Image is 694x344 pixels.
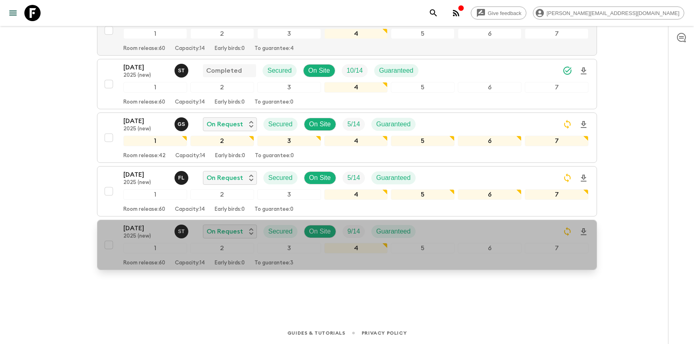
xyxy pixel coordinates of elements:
[263,118,297,131] div: Secured
[123,72,168,79] p: 2025 (new)
[347,173,360,183] p: 5 / 14
[123,206,165,213] p: Room release: 60
[207,227,243,236] p: On Request
[458,82,522,93] div: 6
[190,189,254,200] div: 2
[458,243,522,253] div: 6
[362,329,407,338] a: Privacy Policy
[175,120,190,126] span: Gianluca Savarino
[190,28,254,39] div: 2
[263,225,297,238] div: Secured
[97,59,597,109] button: [DATE]2025 (new)Simona TimpanaroCompletedSecuredOn SiteTrip FillGuaranteed1234567Room release:60C...
[123,180,168,186] p: 2025 (new)
[324,189,388,200] div: 4
[563,119,572,129] svg: Sync Required - Changes detected
[425,5,442,21] button: search adventures
[309,173,331,183] p: On Site
[391,189,455,200] div: 5
[324,82,388,93] div: 4
[579,120,588,130] svg: Download Onboarding
[525,82,588,93] div: 7
[263,64,297,77] div: Secured
[123,260,165,266] p: Room release: 60
[175,173,190,180] span: Francesco Lupo
[175,171,190,185] button: FL
[178,175,185,181] p: F L
[525,243,588,253] div: 7
[304,171,336,184] div: On Site
[257,82,321,93] div: 3
[123,126,168,132] p: 2025 (new)
[123,243,187,253] div: 1
[391,243,455,253] div: 5
[458,136,522,146] div: 6
[309,119,331,129] p: On Site
[324,28,388,39] div: 4
[347,227,360,236] p: 9 / 14
[268,173,293,183] p: Secured
[287,329,345,338] a: Guides & Tutorials
[376,173,411,183] p: Guaranteed
[263,171,297,184] div: Secured
[342,64,368,77] div: Trip Fill
[579,66,588,76] svg: Download Onboarding
[579,173,588,183] svg: Download Onboarding
[579,227,588,237] svg: Download Onboarding
[175,225,190,238] button: ST
[123,28,187,39] div: 1
[347,66,363,76] p: 10 / 14
[215,99,245,106] p: Early birds: 0
[257,136,321,146] div: 3
[254,99,293,106] p: To guarantee: 0
[190,82,254,93] div: 2
[471,6,526,19] a: Give feedback
[343,171,365,184] div: Trip Fill
[123,63,168,72] p: [DATE]
[254,206,293,213] p: To guarantee: 0
[175,206,205,213] p: Capacity: 14
[207,119,243,129] p: On Request
[97,113,597,163] button: [DATE]2025 (new)Gianluca SavarinoOn RequestSecuredOn SiteTrip FillGuaranteed1234567Room release:4...
[5,5,21,21] button: menu
[190,136,254,146] div: 2
[123,223,168,233] p: [DATE]
[215,206,245,213] p: Early birds: 0
[379,66,414,76] p: Guaranteed
[215,45,245,52] p: Early birds: 0
[257,189,321,200] div: 3
[303,64,335,77] div: On Site
[178,228,185,235] p: S T
[324,136,388,146] div: 4
[563,66,572,76] svg: Synced Successfully
[175,66,190,73] span: Simona Timpanaro
[391,82,455,93] div: 5
[268,119,293,129] p: Secured
[123,189,187,200] div: 1
[347,119,360,129] p: 5 / 14
[458,189,522,200] div: 6
[483,10,526,16] span: Give feedback
[190,243,254,253] div: 2
[391,28,455,39] div: 5
[309,227,331,236] p: On Site
[254,260,293,266] p: To guarantee: 3
[123,170,168,180] p: [DATE]
[123,233,168,240] p: 2025 (new)
[97,166,597,216] button: [DATE]2025 (new)Francesco LupoOn RequestSecuredOn SiteTrip FillGuaranteed1234567Room release:60Ca...
[97,5,597,56] button: [DATE]2025 (new)Simona TimpanaroCompletedSecuredOn SiteTrip FillGuaranteed1234567Room release:60C...
[525,136,588,146] div: 7
[257,243,321,253] div: 3
[525,28,588,39] div: 7
[207,173,243,183] p: On Request
[175,153,205,159] p: Capacity: 14
[542,10,684,16] span: [PERSON_NAME][EMAIL_ADDRESS][DOMAIN_NAME]
[123,136,187,146] div: 1
[175,117,190,131] button: GS
[123,45,165,52] p: Room release: 60
[533,6,684,19] div: [PERSON_NAME][EMAIL_ADDRESS][DOMAIN_NAME]
[304,118,336,131] div: On Site
[175,45,205,52] p: Capacity: 14
[268,227,293,236] p: Secured
[175,99,205,106] p: Capacity: 14
[563,173,572,183] svg: Sync Required - Changes detected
